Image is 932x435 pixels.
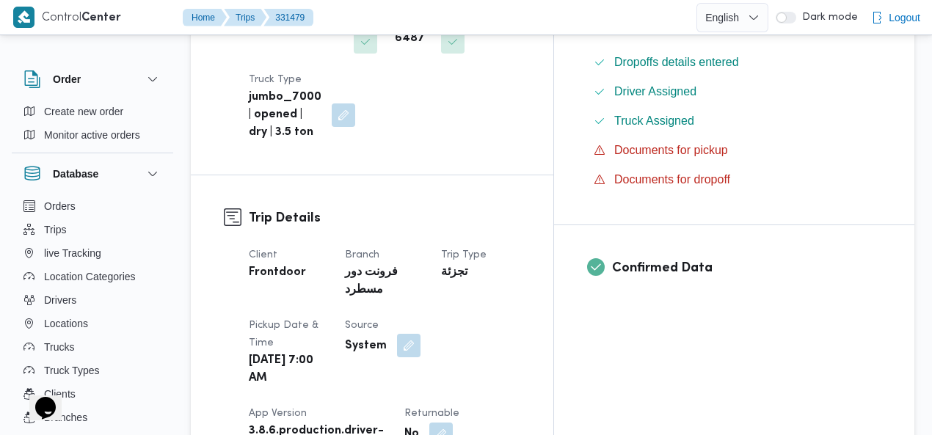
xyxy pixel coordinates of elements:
[441,264,467,282] b: تجزئة
[18,359,167,382] button: Truck Types
[612,258,881,278] h3: Confirmed Data
[588,51,881,74] button: Dropoffs details entered
[614,142,728,159] span: Documents for pickup
[614,173,730,186] span: Documents for dropoff
[44,221,67,238] span: Trips
[18,288,167,312] button: Drivers
[865,3,926,32] button: Logout
[44,362,99,379] span: Truck Types
[18,241,167,265] button: live Tracking
[249,321,318,348] span: Pickup date & time
[44,291,76,309] span: Drivers
[44,197,76,215] span: Orders
[345,250,379,260] span: Branch
[18,218,167,241] button: Trips
[44,268,136,285] span: Location Categories
[263,9,313,26] button: 331479
[44,409,87,426] span: Branches
[614,171,730,189] span: Documents for dropoff
[588,80,881,103] button: Driver Assigned
[18,335,167,359] button: Trucks
[18,406,167,429] button: Branches
[614,114,694,127] span: Truck Assigned
[796,12,858,23] span: Dark mode
[13,7,34,28] img: X8yXhbKr1z7QwAAAABJRU5ErkJggg==
[249,264,306,282] b: Frontdoor
[889,9,920,26] span: Logout
[614,54,739,71] span: Dropoffs details entered
[18,382,167,406] button: Clients
[18,194,167,218] button: Orders
[44,315,88,332] span: Locations
[249,352,324,387] b: [DATE] 7:00 AM
[345,264,421,299] b: فرونت دور مسطرد
[18,100,167,123] button: Create new order
[588,168,881,191] button: Documents for dropoff
[614,112,694,130] span: Truck Assigned
[588,139,881,162] button: Documents for pickup
[44,244,101,262] span: live Tracking
[44,338,74,356] span: Trucks
[44,103,123,120] span: Create new order
[404,409,459,418] span: Returnable
[249,208,520,228] h3: Trip Details
[224,9,266,26] button: Trips
[249,409,307,418] span: App Version
[18,312,167,335] button: Locations
[18,265,167,288] button: Location Categories
[23,165,161,183] button: Database
[249,250,277,260] span: Client
[614,144,728,156] span: Documents for pickup
[44,126,140,144] span: Monitor active orders
[18,123,167,147] button: Monitor active orders
[12,100,173,153] div: Order
[441,250,487,260] span: Trip Type
[15,376,62,420] iframe: chat widget
[614,83,696,100] span: Driver Assigned
[345,321,379,330] span: Source
[183,9,227,26] button: Home
[53,165,98,183] h3: Database
[614,85,696,98] span: Driver Assigned
[53,70,81,88] h3: Order
[249,75,302,84] span: Truck Type
[249,89,321,142] b: jumbo_7000 | opened | dry | 3.5 ton
[588,109,881,133] button: Truck Assigned
[81,12,121,23] b: Center
[614,56,739,68] span: Dropoffs details entered
[23,70,161,88] button: Order
[345,337,387,355] b: System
